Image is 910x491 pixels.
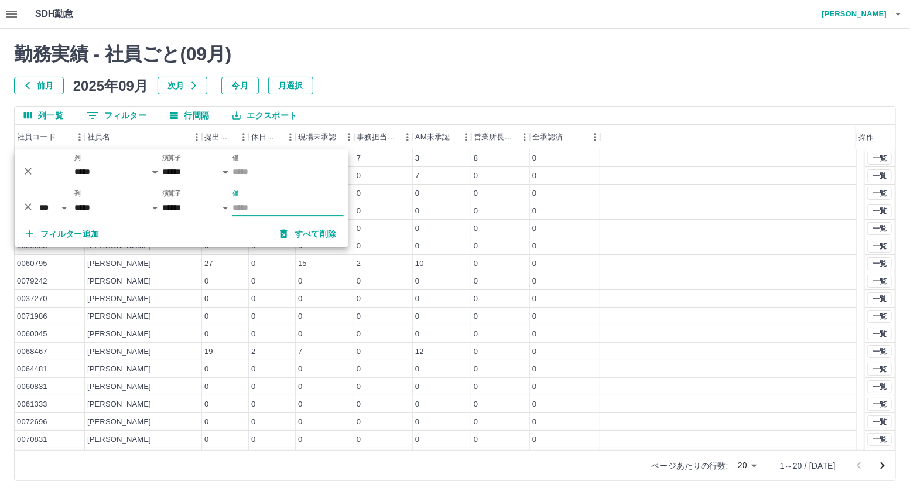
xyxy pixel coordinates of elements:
button: メニュー [516,128,533,146]
div: 0 [251,417,255,428]
div: 0 [357,329,361,340]
div: 0 [474,223,478,234]
button: メニュー [586,128,604,146]
button: 一覧 [867,363,892,376]
div: 休日件数 [249,125,296,149]
div: 社員名 [87,125,110,149]
div: [PERSON_NAME] [87,346,151,357]
div: 0037270 [17,294,47,305]
button: 一覧 [867,222,892,235]
div: 全承認済 [530,125,600,149]
button: メニュー [188,128,206,146]
div: 0 [251,364,255,375]
div: 提出件数 [202,125,249,149]
div: 操作 [858,125,874,149]
div: 0 [298,294,302,305]
div: 10 [415,258,424,270]
div: 0 [415,241,419,252]
div: 0 [415,434,419,445]
div: 0 [415,399,419,410]
div: 0 [298,364,302,375]
div: 0 [532,417,536,428]
div: 0060831 [17,381,47,393]
div: [PERSON_NAME] [87,399,151,410]
div: 0 [298,417,302,428]
button: メニュー [399,128,416,146]
div: 現場未承認 [298,125,337,149]
div: 0 [415,294,419,305]
button: 一覧 [867,257,892,270]
div: 0 [357,434,361,445]
div: 0 [251,258,255,270]
div: 7 [298,346,302,357]
div: 0 [357,294,361,305]
div: 0 [474,294,478,305]
div: 社員コード [17,125,56,149]
button: 今月 [221,77,259,94]
button: 一覧 [867,398,892,411]
div: 0072696 [17,417,47,428]
div: [PERSON_NAME] [87,276,151,287]
button: 一覧 [867,415,892,428]
p: 1～20 / [DATE] [780,460,836,472]
button: メニュー [235,128,252,146]
div: 0 [204,311,208,322]
div: 0 [298,329,302,340]
div: 0071986 [17,311,47,322]
div: 0 [532,294,536,305]
button: 一覧 [867,240,892,253]
button: エクスポート [223,107,306,124]
button: メニュー [282,128,299,146]
label: 値 [232,154,239,162]
div: 提出件数 [204,125,235,149]
div: 0 [532,206,536,217]
div: 15 [298,258,307,270]
div: 0 [474,329,478,340]
div: 0 [357,381,361,393]
div: 営業所長未承認 [474,125,516,149]
div: 0 [532,241,536,252]
button: メニュー [71,128,88,146]
div: 0 [532,364,536,375]
div: 0 [474,276,478,287]
button: 一覧 [867,380,892,393]
h5: 2025年09月 [73,77,148,94]
div: 0 [415,206,419,217]
div: 現場未承認 [296,125,354,149]
div: 2 [251,346,255,357]
div: 0 [415,223,419,234]
button: 削除 [19,198,37,216]
div: 0 [532,223,536,234]
div: 0 [474,311,478,322]
button: メニュー [340,128,358,146]
div: 社員コード [15,125,85,149]
div: 0 [532,258,536,270]
button: 一覧 [867,433,892,446]
div: 0 [532,346,536,357]
div: 0 [415,417,419,428]
div: 0 [474,241,478,252]
div: 0 [204,276,208,287]
div: 0 [204,294,208,305]
div: 0 [204,417,208,428]
button: 一覧 [867,187,892,200]
div: 0 [474,258,478,270]
button: 次のページへ [871,454,894,478]
button: 一覧 [867,204,892,217]
div: 27 [204,258,213,270]
div: 0079242 [17,276,47,287]
label: 演算子 [162,154,181,162]
button: 一覧 [867,292,892,305]
button: 月選択 [268,77,313,94]
button: 削除 [19,162,37,180]
div: 事務担当未承認 [357,125,399,149]
div: 0 [532,188,536,199]
div: 休日件数 [251,125,282,149]
div: 0 [298,434,302,445]
div: [PERSON_NAME] [87,381,151,393]
div: 0 [415,188,419,199]
div: 0 [251,294,255,305]
button: すべて削除 [271,223,346,244]
div: 0 [204,434,208,445]
div: 0 [357,206,361,217]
